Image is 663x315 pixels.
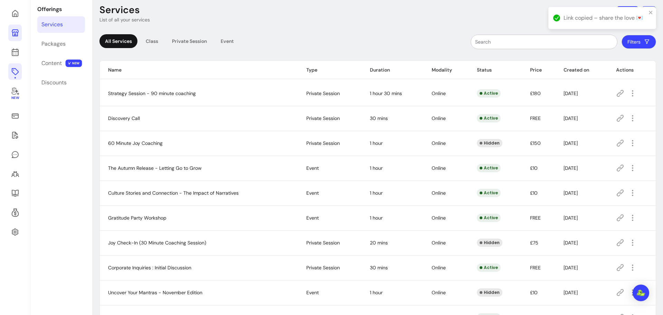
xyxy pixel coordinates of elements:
div: Active [477,189,501,197]
span: 30 mins [370,115,388,121]
input: Search [475,38,613,45]
div: Active [477,164,501,172]
span: [DATE] [564,165,578,171]
a: Offerings [8,63,22,80]
span: Corporate Inquiries : Initial Discussion [108,265,191,271]
span: Online [432,265,446,271]
span: 1 hour [370,165,383,171]
span: New [11,96,19,100]
span: [DATE] [564,115,578,121]
span: Online [432,140,446,146]
span: 30 mins [370,265,388,271]
span: Online [432,115,446,121]
span: [DATE] [564,140,578,146]
span: Online [432,240,446,246]
p: List of all your services [99,16,150,23]
p: Services [99,4,140,16]
span: NEW [66,59,82,67]
span: Online [432,190,446,196]
span: Gratitude Party Workshop [108,215,166,221]
div: Active [477,89,501,98]
span: Event [306,215,319,221]
span: Private Session [306,90,340,96]
span: [DATE] [564,240,578,246]
div: Hidden [477,239,502,247]
span: 1 hour [370,140,383,146]
th: Price [522,61,555,79]
span: £180 [530,90,541,96]
span: Joy Check-In (30 Minute Coaching Session) [108,240,206,246]
span: Private Session [306,240,340,246]
div: Discounts [41,78,67,87]
span: 20 mins [370,240,388,246]
span: Strategy Session - 90 minute coaching [108,90,196,96]
span: £75 [530,240,538,246]
div: Packages [41,40,66,48]
a: Calendar [8,44,22,61]
span: [DATE] [564,265,578,271]
a: Content NEW [37,55,85,72]
span: Online [432,165,446,171]
div: Hidden [477,139,502,147]
span: £10 [530,190,538,196]
span: £10 [530,289,538,296]
span: 1 hour [370,289,383,296]
a: Settings [8,224,22,240]
a: Packages [37,36,85,52]
div: Services [41,20,63,29]
span: [DATE] [564,90,578,96]
span: 60 Minute Joy Coaching [108,140,163,146]
button: close [648,10,653,15]
div: Active [477,263,501,272]
th: Actions [608,61,656,79]
span: 1 hour [370,190,383,196]
th: Type [298,61,362,79]
div: Content [41,59,62,67]
span: 1 hour [370,215,383,221]
span: Event [306,165,319,171]
span: £150 [530,140,541,146]
span: [DATE] [564,215,578,221]
a: My Page [8,25,22,41]
a: Waivers [8,127,22,143]
th: Duration [362,61,423,79]
span: Private Session [306,140,340,146]
a: Home [8,5,22,22]
th: Modality [423,61,469,79]
a: Resources [8,185,22,202]
span: Online [432,90,446,96]
a: Clients [8,166,22,182]
span: Private Session [306,115,340,121]
span: Online [432,215,446,221]
p: Offerings [37,5,85,13]
span: FREE [530,265,541,271]
th: Name [100,61,298,79]
div: Active [477,114,501,122]
div: Active [477,214,501,222]
a: Services [37,16,85,33]
span: Online [432,289,446,296]
th: Created on [555,61,608,79]
div: Private Session [166,34,212,48]
span: Event [306,289,319,296]
div: Hidden [477,288,502,297]
span: FREE [530,215,541,221]
span: Event [306,190,319,196]
a: Discounts [37,74,85,91]
span: The Autumn Release - Letting Go to Grow [108,165,202,171]
span: FREE [530,115,541,121]
button: Filters [622,35,656,49]
span: Discovery Call [108,115,140,121]
th: Status [469,61,522,79]
a: Refer & Earn [8,204,22,221]
a: My Messages [8,146,22,163]
div: All Services [99,34,137,48]
span: Private Session [306,265,340,271]
span: £10 [530,165,538,171]
span: Culture Stories and Connection - The Impact of Narratives [108,190,239,196]
div: Link copied – share the love 💌 [564,14,646,22]
span: [DATE] [564,289,578,296]
span: [DATE] [564,190,578,196]
a: Sales [8,108,22,124]
div: Open Intercom Messenger [633,285,649,301]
